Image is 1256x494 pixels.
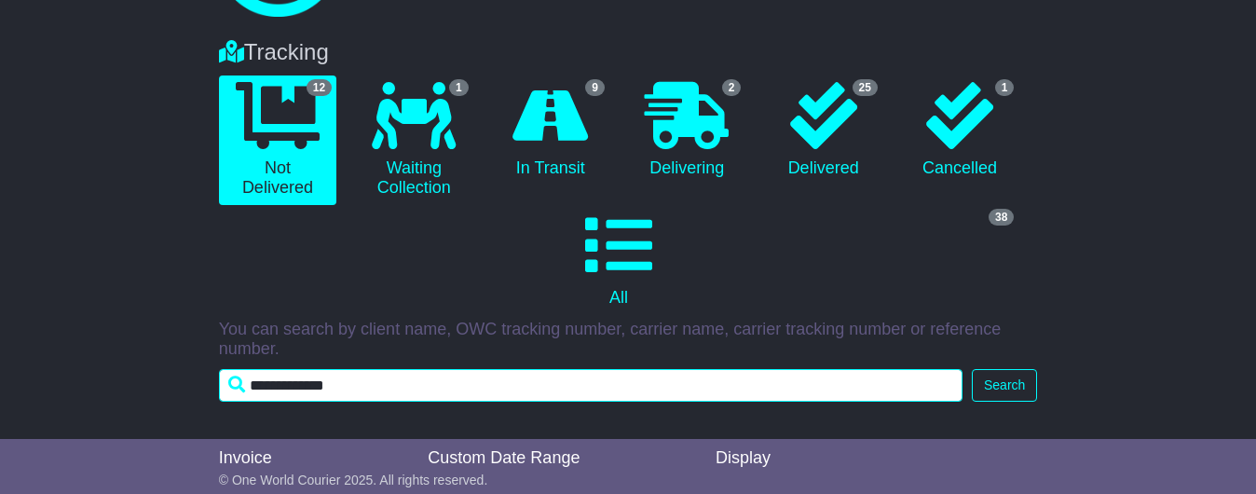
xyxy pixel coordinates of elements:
span: 25 [853,79,878,96]
span: © One World Courier 2025. All rights reserved. [219,473,488,487]
div: Display [716,448,829,469]
a: 1 Cancelled [901,75,1018,185]
span: 2 [722,79,742,96]
span: 1 [449,79,469,96]
a: 12 Not Delivered [219,75,336,205]
span: 9 [585,79,605,96]
p: You can search by client name, OWC tracking number, carrier name, carrier tracking number or refe... [219,320,1038,360]
div: Tracking [210,39,1047,66]
a: 9 In Transit [492,75,609,185]
span: 1 [995,79,1015,96]
div: Invoice [219,448,410,469]
a: 1 Waiting Collection [355,75,472,205]
span: 38 [989,209,1014,226]
a: 38 All [219,205,1019,315]
a: 25 Delivered [764,75,881,185]
button: Search [972,369,1037,402]
a: 2 Delivering [628,75,745,185]
div: Custom Date Range [428,448,689,469]
span: 12 [307,79,332,96]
